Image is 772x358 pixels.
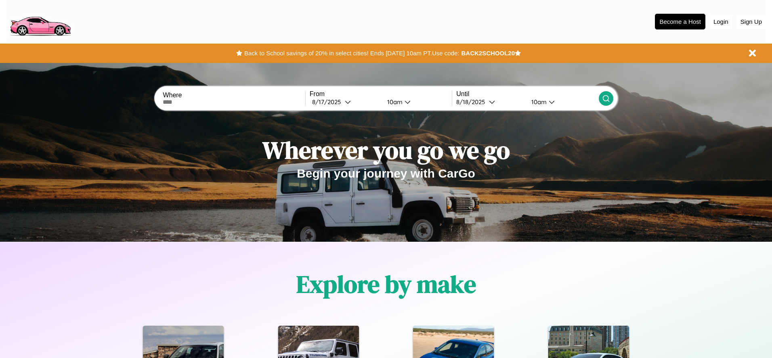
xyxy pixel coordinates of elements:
div: 10am [527,98,549,106]
button: 10am [381,98,452,106]
button: Back to School savings of 20% in select cities! Ends [DATE] 10am PT.Use code: [242,48,461,59]
button: Login [709,14,732,29]
button: Sign Up [736,14,766,29]
img: logo [6,4,74,38]
div: 10am [383,98,405,106]
button: 8/17/2025 [310,98,381,106]
label: From [310,90,452,98]
div: 8 / 18 / 2025 [456,98,489,106]
label: Where [163,92,305,99]
button: 10am [525,98,598,106]
label: Until [456,90,598,98]
div: 8 / 17 / 2025 [312,98,345,106]
b: BACK2SCHOOL20 [461,50,515,57]
h1: Explore by make [296,268,476,301]
button: Become a Host [655,14,705,29]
